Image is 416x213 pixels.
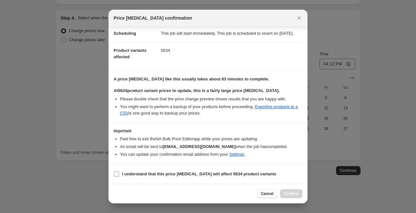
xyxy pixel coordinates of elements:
dd: 5634 [161,42,302,59]
button: Close [295,14,304,23]
h3: Important [114,128,302,134]
span: Price [MEDICAL_DATA] confirmation [114,15,192,21]
li: Feel free to exit the NA Bulk Price Editor app while your prices are updating. [120,136,302,142]
dd: This job will start immediately. This job is scheduled to revert on [DATE]. [161,25,302,42]
span: Scheduling [114,31,136,36]
li: You might want to perform a backup of your products before proceeding. is one good way to backup ... [120,104,302,116]
li: You can update your confirmation email address from your . [120,151,302,158]
b: I understand that this price [MEDICAL_DATA] will affect 5634 product variants [122,171,276,176]
b: [EMAIL_ADDRESS][DOMAIN_NAME] [163,144,236,149]
a: Exporting products to a CSV [120,104,298,116]
button: Cancel [257,189,277,198]
a: Settings [229,152,244,157]
li: An email will be sent to when the job has completed . [120,144,302,150]
span: Cancel [261,191,273,196]
li: Please double check that the price change preview shows results that you are happy with. [120,96,302,102]
b: At 5634 product variant prices to update, this is a fairly large price [MEDICAL_DATA]. [114,88,280,93]
b: A price [MEDICAL_DATA] like this usually takes about 63 minutes to complete. [114,77,269,81]
span: Product variants affected [114,48,147,59]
